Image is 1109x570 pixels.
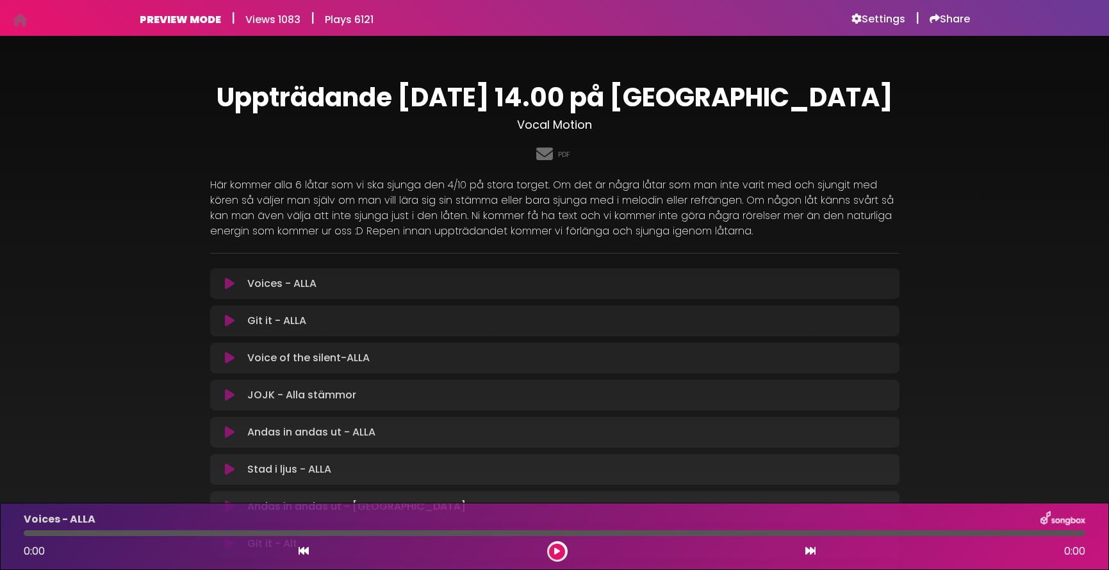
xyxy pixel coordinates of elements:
[1040,511,1085,528] img: songbox-logo-white.png
[916,10,919,26] h5: |
[231,10,235,26] h5: |
[210,177,900,239] p: Här kommer alla 6 låtar som vi ska sjunga den 4/10 på stora torget. Om det är några låtar som man...
[930,13,970,26] a: Share
[24,544,45,558] span: 0:00
[24,512,95,527] p: Voices - ALLA
[247,313,306,329] p: Git it - ALLA
[210,118,900,132] h3: Vocal Motion
[325,13,374,26] h6: Plays 6121
[247,276,316,291] p: Voices - ALLA
[851,13,905,26] a: Settings
[210,82,900,113] h1: Uppträdande [DATE] 14.00 på [GEOGRAPHIC_DATA]
[247,499,466,514] p: Andas in andas ut - [GEOGRAPHIC_DATA]
[140,13,221,26] h6: PREVIEW MODE
[247,425,375,440] p: Andas in andas ut - ALLA
[245,13,300,26] h6: Views 1083
[1064,544,1085,559] span: 0:00
[247,462,331,477] p: Stad i ljus - ALLA
[558,149,570,160] a: PDF
[247,387,356,403] p: JOJK - Alla stämmor
[311,10,315,26] h5: |
[247,350,370,366] p: Voice of the silent-ALLA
